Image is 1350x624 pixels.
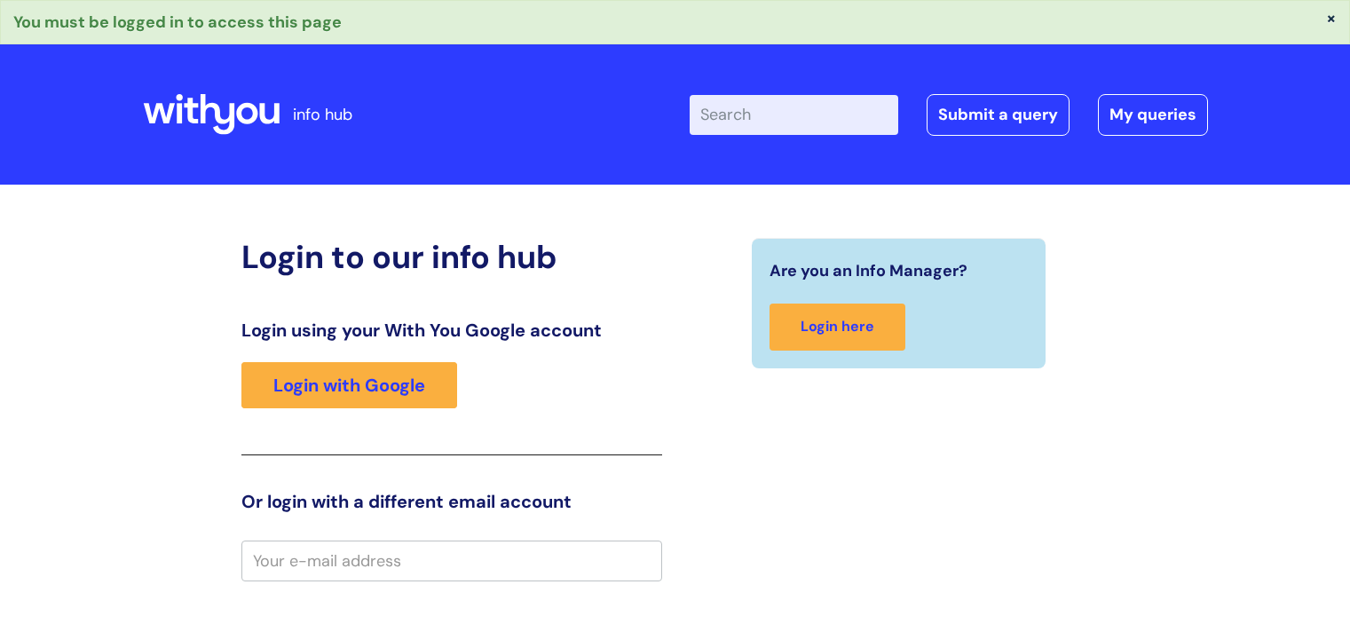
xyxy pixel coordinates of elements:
[927,94,1070,135] a: Submit a query
[241,238,662,276] h2: Login to our info hub
[241,320,662,341] h3: Login using your With You Google account
[770,257,967,285] span: Are you an Info Manager?
[241,541,662,581] input: Your e-mail address
[770,304,905,351] a: Login here
[241,362,457,408] a: Login with Google
[293,100,352,129] p: info hub
[241,491,662,512] h3: Or login with a different email account
[1326,10,1337,26] button: ×
[1098,94,1208,135] a: My queries
[690,95,898,134] input: Search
